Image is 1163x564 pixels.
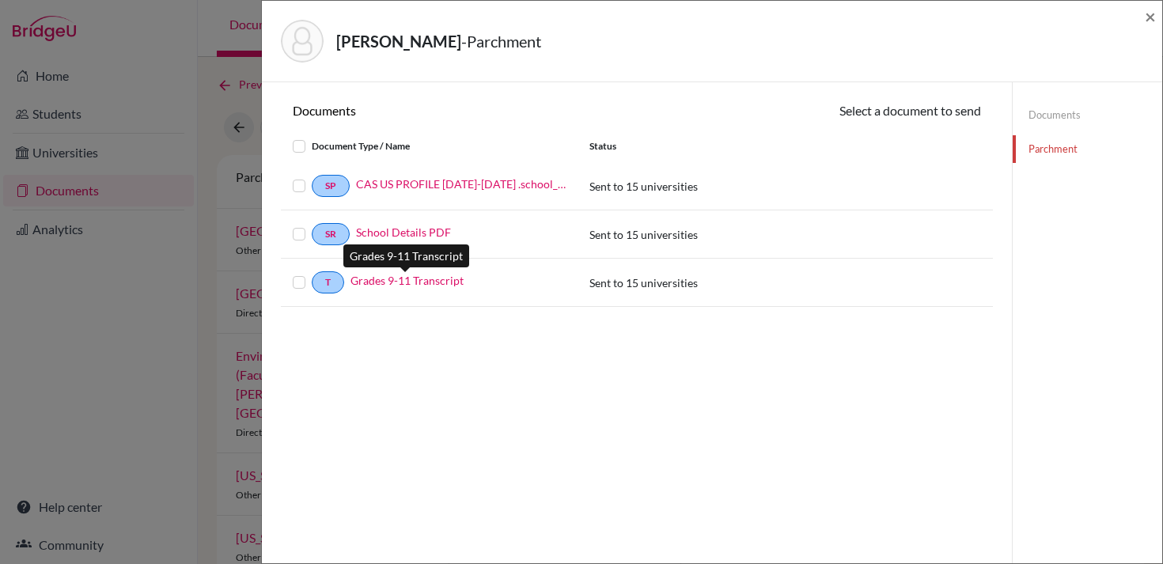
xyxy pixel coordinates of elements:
[589,228,698,241] span: Sent to 15 universities
[312,271,344,293] a: T
[281,103,637,118] h6: Documents
[1013,101,1162,129] a: Documents
[281,137,578,156] div: Document Type / Name
[461,32,541,51] span: - Parchment
[356,176,566,192] a: CAS US PROFILE [DATE]-[DATE] .school_wide
[578,137,756,156] div: Status
[312,175,350,197] a: SP
[343,244,469,267] div: Grades 9-11 Transcript
[356,224,451,240] a: School Details PDF
[350,272,464,289] a: Grades 9-11 Transcript
[1145,5,1156,28] span: ×
[589,180,698,193] span: Sent to 15 universities
[336,32,461,51] strong: [PERSON_NAME]
[1013,135,1162,163] a: Parchment
[312,223,350,245] a: SR
[589,276,698,290] span: Sent to 15 universities
[637,101,993,120] div: Select a document to send
[1145,7,1156,26] button: Close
